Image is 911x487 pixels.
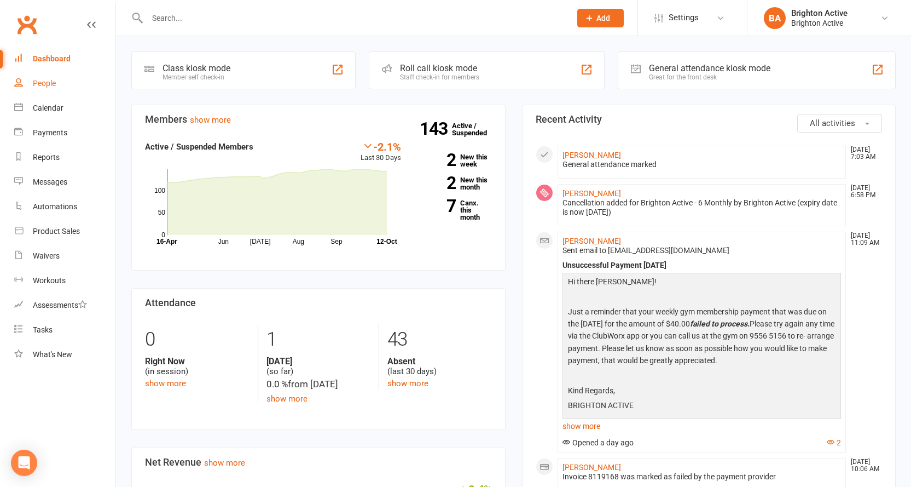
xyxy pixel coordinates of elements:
h3: Net Revenue [145,457,492,468]
div: (last 30 days) [387,356,491,377]
div: Invoice 8119168 was marked as failed by the payment provider [562,472,842,482]
div: Cancellation added for Brighton Active - 6 Monthly by Brighton Active (expiry date is now [DATE]) [562,198,842,217]
div: Payments [33,128,67,137]
a: Messages [14,170,115,194]
h3: Attendance [145,297,492,308]
div: Waivers [33,251,60,260]
div: (in session) [145,356,249,377]
div: Brighton Active [791,8,848,18]
span: Opened a day ago [562,438,634,447]
div: Messages [33,177,67,186]
div: General attendance marked [562,160,842,169]
div: Tasks [33,325,53,334]
div: What's New [33,350,72,359]
a: People [14,71,115,96]
time: [DATE] 11:09 AM [845,232,881,247]
a: What's New [14,342,115,367]
a: [PERSON_NAME] [562,151,621,159]
div: 43 [387,323,491,356]
span: Sent email to [EMAIL_ADDRESS][DOMAIN_NAME] [562,246,729,255]
span: 0.0 % [266,379,288,389]
div: Reports [33,153,60,162]
span: All activities [810,118,855,128]
div: Last 30 Days [361,140,401,164]
h3: Members [145,114,492,125]
span: failed to process. [690,319,750,328]
time: [DATE] 6:58 PM [845,185,881,199]
p: Hi there [PERSON_NAME]! [565,276,839,290]
a: show more [266,394,307,404]
div: (so far) [266,356,370,377]
div: Unsuccessful Payment [DATE] [562,261,842,270]
span: Settings [669,5,699,30]
p: Just a reminder that your weekly gym membership payment that was due on the [DATE] for the amount... [565,306,839,370]
a: Clubworx [13,11,40,38]
a: show more [190,115,231,125]
a: show more [387,379,428,388]
a: Reports [14,145,115,170]
a: Assessments [14,293,115,318]
a: 2New this month [417,176,492,191]
a: 143Active / Suspended [452,114,500,145]
strong: Right Now [145,356,249,366]
time: [DATE] 7:03 AM [845,146,881,161]
a: show more [204,458,245,468]
strong: 2 [417,175,456,191]
a: show more [562,419,842,434]
a: 7Canx. this month [417,199,492,221]
strong: Active / Suspended Members [145,142,253,152]
span: Add [596,14,610,22]
div: Brighton Active [791,18,848,28]
div: Class kiosk mode [163,63,230,73]
strong: 2 [417,152,456,168]
div: People [33,79,56,88]
div: BA [764,7,786,29]
div: Roll call kiosk mode [400,63,479,73]
a: [PERSON_NAME] [562,189,621,198]
div: Assessments [33,301,87,310]
div: Automations [33,202,77,211]
input: Search... [144,10,563,26]
div: Calendar [33,104,63,112]
div: 1 [266,323,370,356]
div: Staff check-in for members [400,73,479,81]
a: [PERSON_NAME] [562,237,621,245]
a: Waivers [14,244,115,268]
div: from [DATE] [266,377,370,392]
a: Payments [14,121,115,145]
button: All activities [797,114,882,133]
div: Workouts [33,276,66,285]
a: [PERSON_NAME] [562,463,621,472]
div: -2.1% [361,140,401,152]
a: Dashboard [14,47,115,71]
time: [DATE] 10:06 AM [845,459,881,473]
div: Member self check-in [163,73,230,81]
div: Dashboard [33,54,71,63]
a: Calendar [14,96,115,121]
strong: Absent [387,356,491,366]
a: Workouts [14,268,115,293]
p: BRIGHTON ACTIVE [565,399,839,414]
div: General attendance kiosk mode [649,63,770,73]
div: Product Sales [33,227,80,236]
strong: 7 [417,198,456,214]
a: Tasks [14,318,115,342]
a: 2New this week [417,153,492,168]
button: 2 [827,438,841,448]
p: Kind Regards, [565,385,839,399]
strong: [DATE] [266,356,370,366]
div: Open Intercom Messenger [11,450,37,476]
h3: Recent Activity [536,114,883,125]
a: Automations [14,194,115,219]
a: Product Sales [14,219,115,244]
button: Add [577,9,624,27]
div: Great for the front desk [649,73,770,81]
strong: 143 [420,121,452,137]
div: 0 [145,323,249,356]
a: show more [145,379,186,388]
